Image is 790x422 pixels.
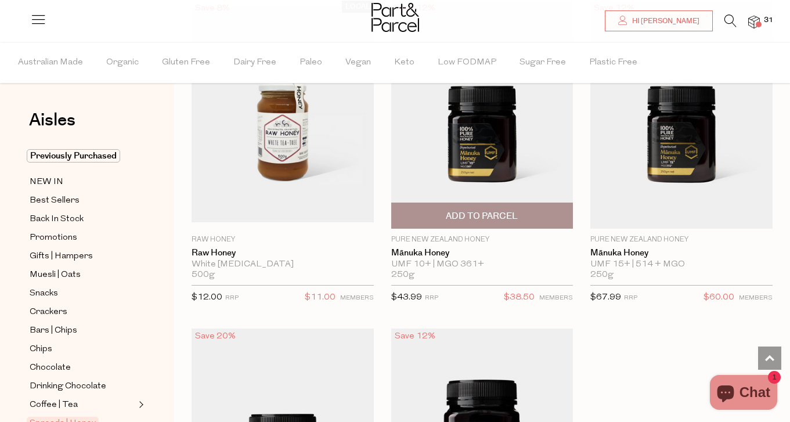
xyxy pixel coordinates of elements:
[371,3,419,32] img: Part&Parcel
[30,175,135,189] a: NEW IN
[30,149,135,163] a: Previously Purchased
[30,398,78,412] span: Coffee | Tea
[391,235,573,245] p: Pure New Zealand Honey
[391,259,573,270] div: UMF 10+ | MGO 361+
[425,295,438,301] small: RRP
[391,1,573,229] img: Mānuka Honey
[590,235,773,245] p: Pure New Zealand Honey
[30,212,135,226] a: Back In Stock
[192,293,222,302] span: $12.00
[629,16,699,26] span: Hi [PERSON_NAME]
[192,329,239,344] div: Save 20%
[233,42,276,83] span: Dairy Free
[30,249,135,264] a: Gifts | Hampers
[706,375,781,413] inbox-online-store-chat: Shopify online store chat
[192,259,374,270] div: White [MEDICAL_DATA]
[30,342,52,356] span: Chips
[391,203,573,229] button: Add To Parcel
[305,290,336,305] span: $11.00
[136,398,144,412] button: Expand/Collapse Coffee | Tea
[30,323,135,338] a: Bars | Chips
[394,42,414,83] span: Keto
[539,295,573,301] small: MEMBERS
[761,15,776,26] span: 31
[590,259,773,270] div: UMF 15+ | 514 + MGO
[739,295,773,301] small: MEMBERS
[30,342,135,356] a: Chips
[391,329,439,344] div: Save 12%
[446,210,518,222] span: Add To Parcel
[27,149,120,163] span: Previously Purchased
[225,295,239,301] small: RRP
[30,287,58,301] span: Snacks
[30,268,135,282] a: Muesli | Oats
[605,10,713,31] a: Hi [PERSON_NAME]
[30,212,84,226] span: Back In Stock
[30,398,135,412] a: Coffee | Tea
[30,175,63,189] span: NEW IN
[345,42,371,83] span: Vegan
[590,293,621,302] span: $67.99
[30,361,71,375] span: Chocolate
[391,293,422,302] span: $43.99
[30,250,93,264] span: Gifts | Hampers
[30,193,135,208] a: Best Sellers
[30,194,80,208] span: Best Sellers
[30,230,135,245] a: Promotions
[624,295,637,301] small: RRP
[704,290,734,305] span: $60.00
[192,248,374,258] a: Raw Honey
[30,305,135,319] a: Crackers
[30,360,135,375] a: Chocolate
[30,379,135,394] a: Drinking Chocolate
[18,42,83,83] span: Australian Made
[438,42,496,83] span: Low FODMAP
[504,290,535,305] span: $38.50
[300,42,322,83] span: Paleo
[192,235,374,245] p: Raw Honey
[162,42,210,83] span: Gluten Free
[106,42,139,83] span: Organic
[30,268,81,282] span: Muesli | Oats
[30,380,106,394] span: Drinking Chocolate
[590,270,614,280] span: 250g
[30,305,67,319] span: Crackers
[29,111,75,140] a: Aisles
[589,42,637,83] span: Plastic Free
[520,42,566,83] span: Sugar Free
[192,270,215,280] span: 500g
[29,107,75,133] span: Aisles
[340,295,374,301] small: MEMBERS
[192,7,374,222] img: Raw Honey
[30,231,77,245] span: Promotions
[391,248,573,258] a: Mānuka Honey
[391,270,414,280] span: 250g
[590,1,773,229] img: Mānuka Honey
[30,324,77,338] span: Bars | Chips
[590,248,773,258] a: Mānuka Honey
[748,16,760,28] a: 31
[30,286,135,301] a: Snacks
